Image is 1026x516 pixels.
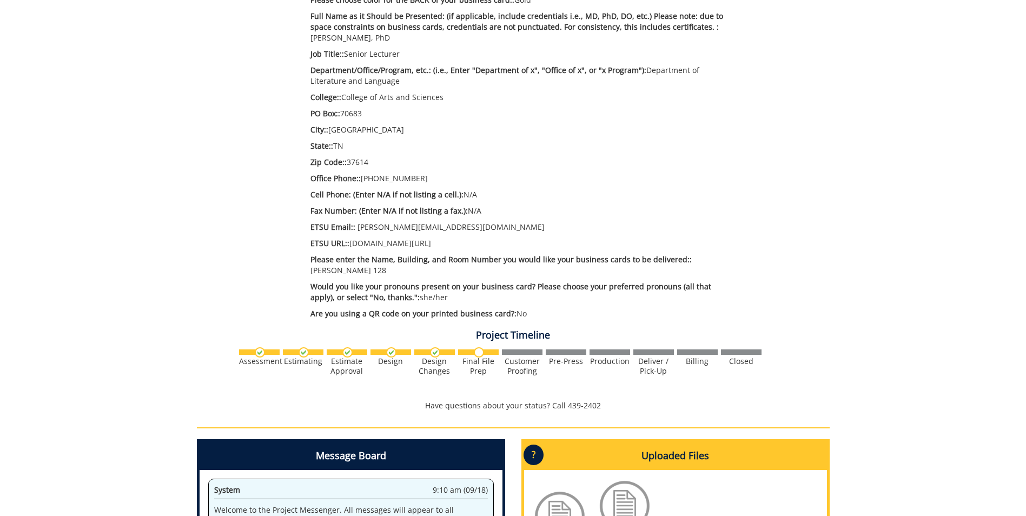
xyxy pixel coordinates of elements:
p: 37614 [310,157,734,168]
span: Are you using a QR code on your printed business card?: [310,308,517,319]
span: ETSU URL:: [310,238,349,248]
span: State:: [310,141,333,151]
p: [DOMAIN_NAME][URL] [310,238,734,249]
p: [PERSON_NAME] 128 [310,254,734,276]
p: ? [524,445,544,465]
p: [PERSON_NAME], PhD [310,11,734,43]
span: Cell Phone: (Enter N/A if not listing a cell.): [310,189,464,200]
span: College:: [310,92,341,102]
p: Department of Literature and Language [310,65,734,87]
span: Would you like your pronouns present on your business card? Please choose your preferred pronouns... [310,281,711,302]
div: Production [590,356,630,366]
p: she/her [310,281,734,303]
div: Customer Proofing [502,356,542,376]
span: Office Phone:: [310,173,361,183]
span: Department/Office/Program, etc.: (i.e., Enter "Department of x", "Office of x", or "x Program"): [310,65,646,75]
span: Fax Number: (Enter N/A if not listing a fax.): [310,206,468,216]
p: No [310,308,734,319]
span: Job Title:: [310,49,344,59]
img: no [474,347,484,358]
img: checkmark [386,347,396,358]
p: 70683 [310,108,734,119]
div: Billing [677,356,718,366]
p: Have questions about your status? Call 439-2402 [197,400,830,411]
span: 9:10 am (09/18) [433,485,488,495]
p: TN [310,141,734,151]
div: Pre-Press [546,356,586,366]
div: Deliver / Pick-Up [633,356,674,376]
h4: Message Board [200,442,502,470]
img: checkmark [255,347,265,358]
div: Estimate Approval [327,356,367,376]
p: N/A [310,189,734,200]
img: checkmark [342,347,353,358]
p: [PHONE_NUMBER] [310,173,734,184]
div: Final File Prep [458,356,499,376]
span: PO Box:: [310,108,340,118]
span: Please enter the Name, Building, and Room Number you would like your business cards to be deliver... [310,254,692,264]
p: Senior Lecturer [310,49,734,59]
span: System [214,485,240,495]
p: [GEOGRAPHIC_DATA] [310,124,734,135]
h4: Project Timeline [197,330,830,341]
div: Design [370,356,411,366]
span: City:: [310,124,328,135]
div: Estimating [283,356,323,366]
span: Zip Code:: [310,157,347,167]
span: Full Name as it Should be Presented: (if applicable, include credentials i.e., MD, PhD, DO, etc.)... [310,11,723,32]
div: Design Changes [414,356,455,376]
p: N/A [310,206,734,216]
p: College of Arts and Sciences [310,92,734,103]
img: checkmark [430,347,440,358]
p: [PERSON_NAME][EMAIL_ADDRESS][DOMAIN_NAME] [310,222,734,233]
span: ETSU Email:: [310,222,355,232]
div: Closed [721,356,762,366]
h4: Uploaded Files [524,442,827,470]
img: checkmark [299,347,309,358]
div: Assessment [239,356,280,366]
